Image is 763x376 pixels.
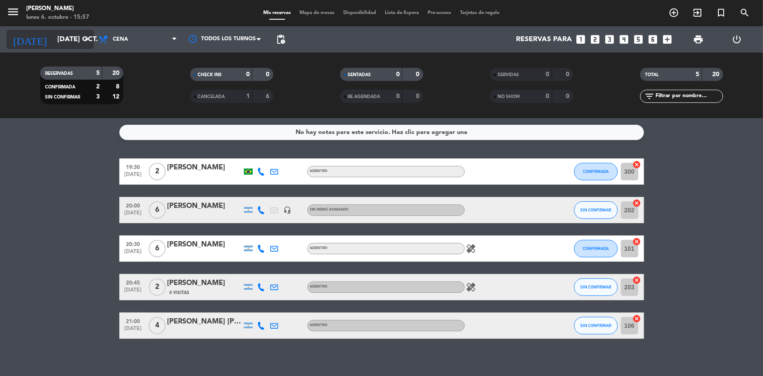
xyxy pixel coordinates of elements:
strong: 0 [416,93,421,99]
span: SENTADAS [348,73,371,77]
strong: 1 [246,93,250,99]
div: No hay notas para este servicio. Haz clic para agregar una [296,127,467,137]
span: CHECK INS [198,73,222,77]
span: 20:30 [122,239,144,249]
span: SIN CONFIRMAR [45,95,80,99]
i: looks_4 [618,34,630,45]
strong: 0 [566,93,571,99]
span: CONFIRMADA [45,85,76,89]
i: power_settings_new [732,34,742,45]
strong: 0 [396,71,400,77]
strong: 0 [266,71,271,77]
span: CONFIRMADA [583,246,609,251]
div: [PERSON_NAME] [167,278,242,289]
div: LOG OUT [718,26,756,53]
button: CONFIRMADA [574,240,618,257]
span: 2 [149,163,166,180]
strong: 0 [246,71,250,77]
strong: 6 [266,93,271,99]
span: SIN CONFIRMAR [580,323,611,328]
div: [PERSON_NAME] [167,239,242,250]
span: Pre-acceso [423,11,456,15]
strong: 20 [112,70,121,76]
span: pending_actions [275,34,286,45]
i: add_box [662,34,673,45]
div: [PERSON_NAME] [26,4,89,13]
span: 21:00 [122,316,144,326]
button: SIN CONFIRMAR [574,201,618,219]
span: Reservas para [516,35,572,44]
span: RESERVADAS [45,71,73,76]
i: exit_to_app [692,7,703,18]
span: ADENTRO [310,246,328,250]
i: headset_mic [284,206,292,214]
strong: 20 [712,71,721,77]
span: ADENTRO [310,285,328,288]
span: [DATE] [122,287,144,297]
i: cancel [633,276,641,285]
span: RE AGENDADA [348,95,380,99]
span: Disponibilidad [339,11,380,15]
div: [PERSON_NAME] [PERSON_NAME] [167,316,242,327]
span: CONFIRMADA [583,169,609,174]
button: SIN CONFIRMAR [574,278,618,296]
i: looks_6 [647,34,658,45]
span: SERVIDAS [498,73,519,77]
span: Cena [113,36,128,42]
i: looks_one [575,34,586,45]
span: 6 [149,201,166,219]
i: cancel [633,314,641,323]
strong: 3 [96,94,100,100]
i: search [739,7,750,18]
span: Sin menú asignado [310,208,349,211]
input: Filtrar por nombre... [655,91,723,101]
i: healing [466,282,477,292]
span: [DATE] [122,249,144,259]
strong: 0 [416,71,421,77]
span: Tarjetas de regalo [456,11,504,15]
i: cancel [633,160,641,169]
span: 20:45 [122,277,144,287]
strong: 12 [112,94,121,100]
i: menu [7,5,20,18]
span: TOTAL [645,73,659,77]
div: [PERSON_NAME] [167,200,242,212]
span: SIN CONFIRMAR [580,207,611,212]
span: Mis reservas [259,11,295,15]
i: cancel [633,237,641,246]
i: [DATE] [7,30,53,49]
strong: 0 [566,71,571,77]
i: looks_5 [633,34,644,45]
i: turned_in_not [716,7,726,18]
span: 6 [149,240,166,257]
strong: 0 [396,93,400,99]
i: looks_two [589,34,601,45]
i: arrow_drop_down [81,34,92,45]
strong: 5 [696,71,700,77]
span: Mapa de mesas [295,11,339,15]
i: cancel [633,199,641,207]
div: [PERSON_NAME] [167,162,242,173]
button: menu [7,5,20,21]
span: [DATE] [122,326,144,336]
span: [DATE] [122,210,144,220]
strong: 2 [96,84,100,90]
div: lunes 6. octubre - 15:57 [26,13,89,22]
span: ADENTRO [310,169,328,173]
i: add_circle_outline [669,7,679,18]
span: Lista de Espera [380,11,423,15]
i: filter_list [645,91,655,102]
span: 4 [149,317,166,334]
strong: 8 [116,84,121,90]
span: 20:00 [122,200,144,210]
button: CONFIRMADA [574,163,618,180]
button: SIN CONFIRMAR [574,317,618,334]
i: looks_3 [604,34,615,45]
span: CANCELADA [198,95,225,99]
span: 4 Visitas [170,289,190,296]
strong: 0 [546,93,550,99]
i: healing [466,243,477,254]
span: 19:30 [122,162,144,172]
span: ADENTRO [310,323,328,327]
strong: 0 [546,71,550,77]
